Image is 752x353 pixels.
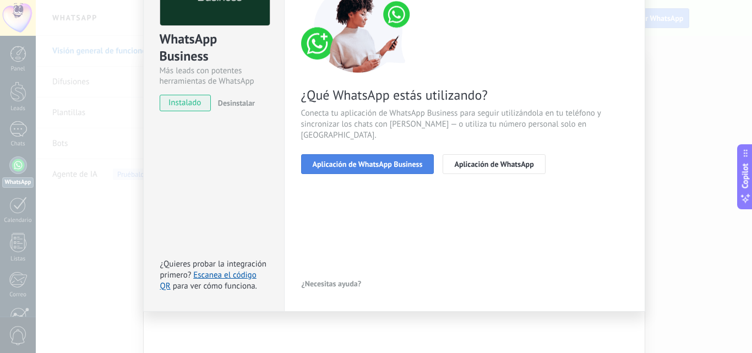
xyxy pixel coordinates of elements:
[160,66,268,86] div: Más leads con potentes herramientas de WhatsApp
[313,160,423,168] span: Aplicación de WhatsApp Business
[160,259,267,280] span: ¿Quieres probar la integración primero?
[214,95,255,111] button: Desinstalar
[301,108,628,141] span: Conecta tu aplicación de WhatsApp Business para seguir utilizándola en tu teléfono y sincronizar ...
[443,154,545,174] button: Aplicación de WhatsApp
[454,160,533,168] span: Aplicación de WhatsApp
[301,86,628,104] span: ¿Qué WhatsApp estás utilizando?
[160,270,257,291] a: Escanea el código QR
[160,30,268,66] div: WhatsApp Business
[302,280,362,287] span: ¿Necesitas ayuda?
[218,98,255,108] span: Desinstalar
[160,95,210,111] span: instalado
[301,275,362,292] button: ¿Necesitas ayuda?
[301,154,434,174] button: Aplicación de WhatsApp Business
[173,281,257,291] span: para ver cómo funciona.
[740,163,751,188] span: Copilot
